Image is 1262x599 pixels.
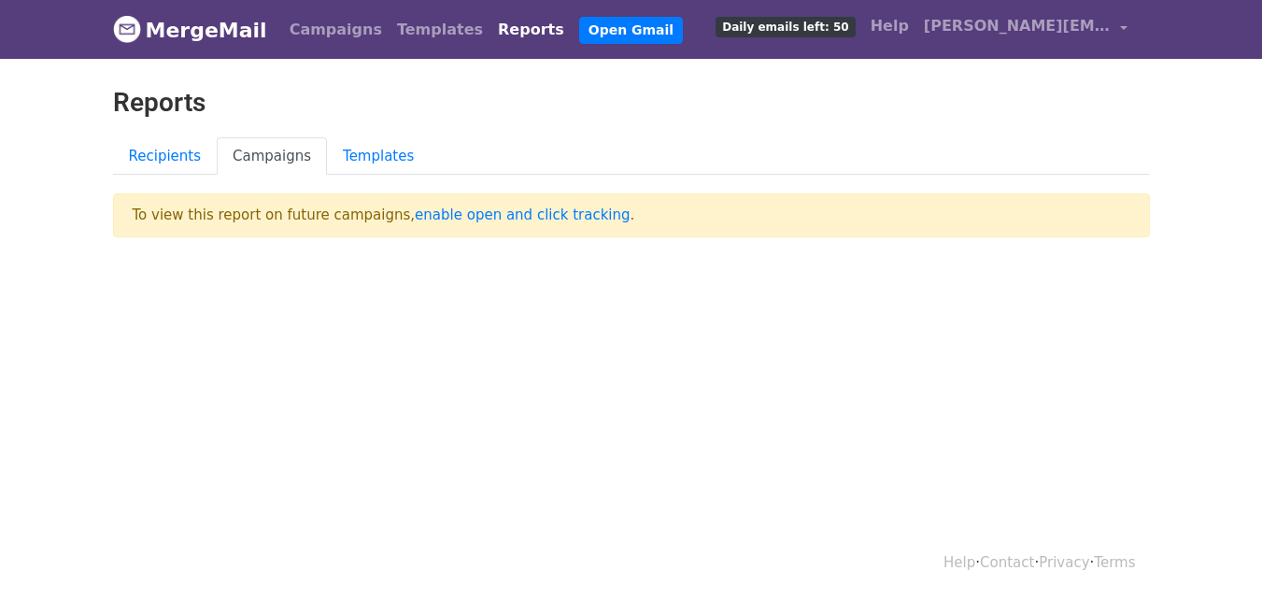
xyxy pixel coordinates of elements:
p: To view this report on future campaigns, . [113,193,1150,237]
a: [PERSON_NAME][EMAIL_ADDRESS][DOMAIN_NAME] [916,7,1135,51]
img: MergeMail logo [113,15,141,43]
a: Help [863,7,916,45]
h2: Reports [113,87,1150,119]
a: enable open and click tracking [415,207,630,223]
a: Templates [390,11,490,49]
a: Privacy [1039,554,1089,571]
a: Templates [327,137,430,176]
a: Recipients [113,137,218,176]
span: Daily emails left: 50 [716,17,855,37]
a: Contact [980,554,1034,571]
a: Daily emails left: 50 [708,7,862,45]
a: Terms [1094,554,1135,571]
a: Open Gmail [579,17,683,44]
a: Campaigns [217,137,327,176]
a: Reports [490,11,572,49]
a: MergeMail [113,10,267,50]
span: [PERSON_NAME][EMAIL_ADDRESS][DOMAIN_NAME] [924,15,1111,37]
a: Campaigns [282,11,390,49]
a: Help [943,554,975,571]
